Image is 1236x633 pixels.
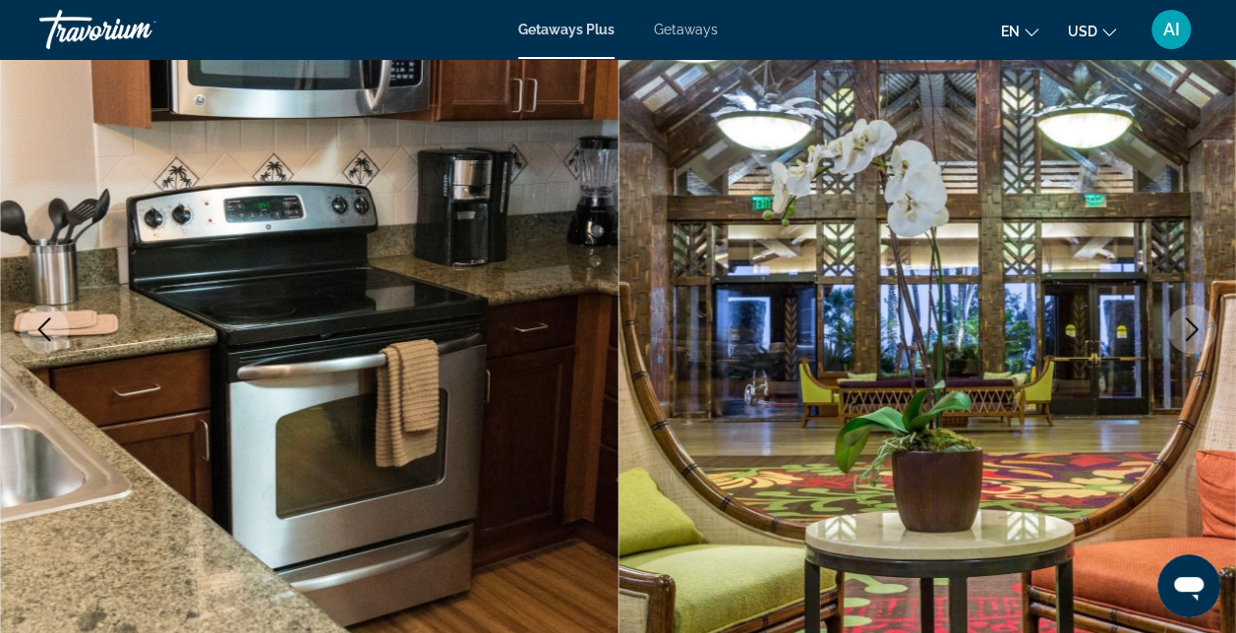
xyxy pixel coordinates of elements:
[1001,24,1020,39] span: en
[20,305,69,354] button: Previous image
[1146,9,1197,50] button: User Menu
[1163,20,1180,39] span: AI
[1167,305,1216,354] button: Next image
[518,22,615,37] a: Getaways Plus
[1157,554,1220,617] iframe: Button to launch messaging window
[1068,24,1097,39] span: USD
[1001,17,1038,45] button: Change language
[1068,17,1116,45] button: Change currency
[39,4,236,55] a: Travorium
[654,22,718,37] a: Getaways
